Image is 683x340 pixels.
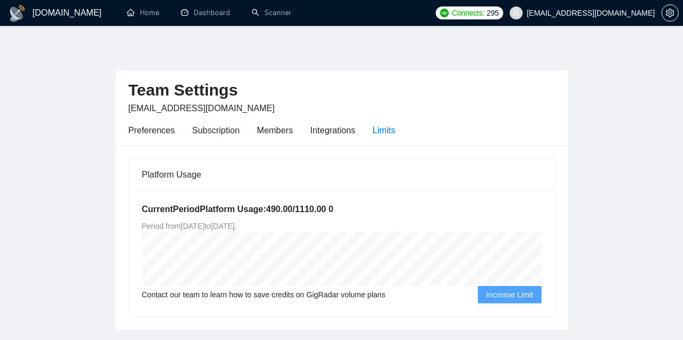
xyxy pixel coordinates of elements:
[129,124,175,137] div: Preferences
[192,124,240,137] div: Subscription
[486,7,498,19] span: 295
[127,8,159,17] a: homeHome
[181,8,230,17] a: dashboardDashboard
[310,124,356,137] div: Integrations
[373,124,395,137] div: Limits
[661,4,679,22] button: setting
[129,104,275,113] span: [EMAIL_ADDRESS][DOMAIN_NAME]
[257,124,293,137] div: Members
[129,79,555,101] h2: Team Settings
[440,9,449,17] img: upwork-logo.png
[662,9,678,17] span: setting
[9,5,26,22] img: logo
[661,9,679,17] a: setting
[142,222,237,230] span: Period from [DATE] to [DATE] .
[142,289,386,301] span: Contact our team to learn how to save credits on GigRadar volume plans
[512,9,520,17] span: user
[486,289,533,301] span: Increase Limit
[452,7,484,19] span: Connects:
[142,203,542,216] h5: Current Period Platform Usage: 490.00 / 1110.00 0
[252,8,292,17] a: searchScanner
[142,159,542,190] div: Platform Usage
[478,286,541,303] button: Increase Limit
